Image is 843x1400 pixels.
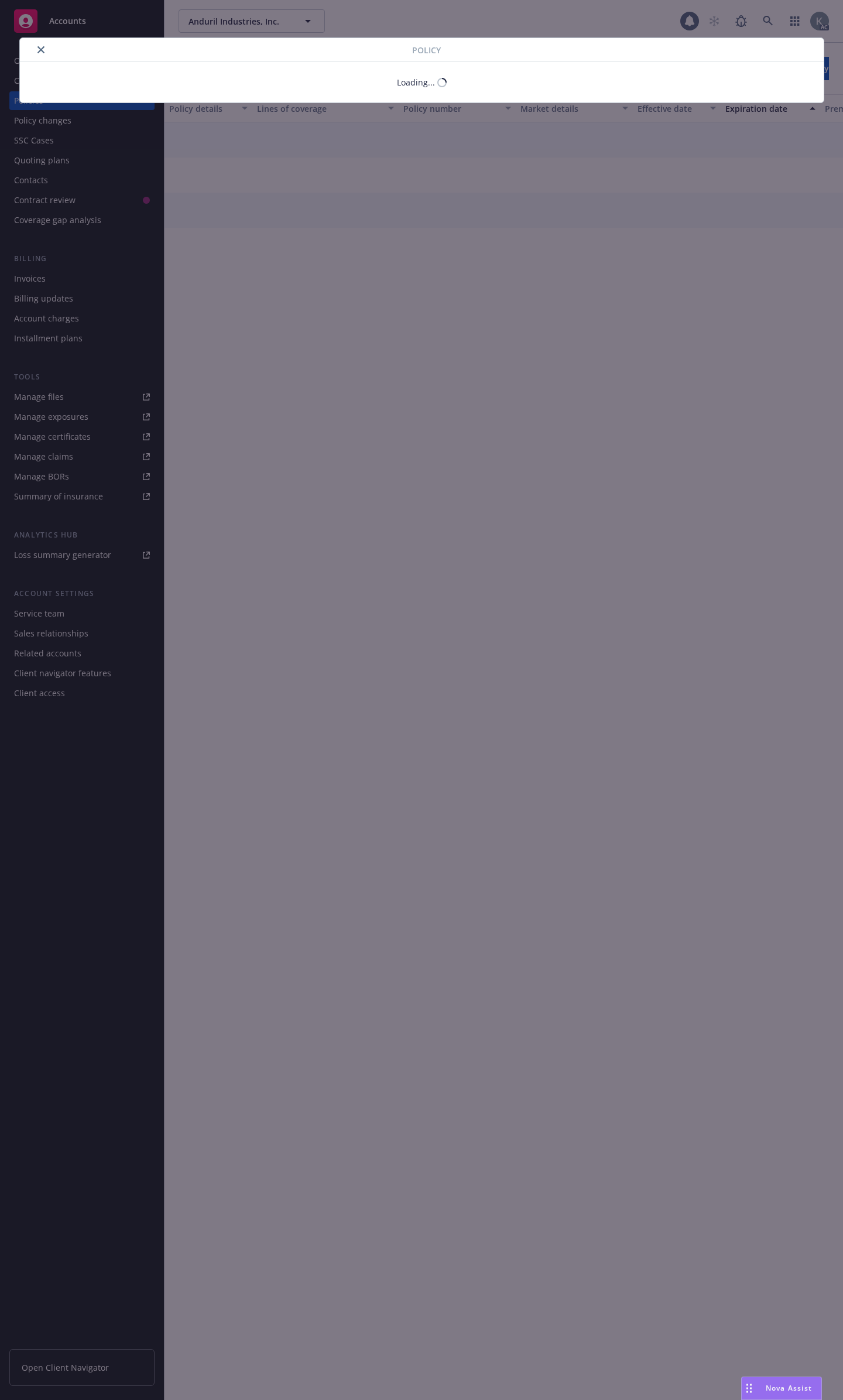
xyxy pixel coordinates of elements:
button: close [34,43,48,57]
span: Nova Assist [766,1383,812,1393]
div: Drag to move [742,1377,756,1399]
button: Nova Assist [741,1377,822,1400]
div: Loading... [397,76,435,88]
span: Policy [412,44,441,56]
